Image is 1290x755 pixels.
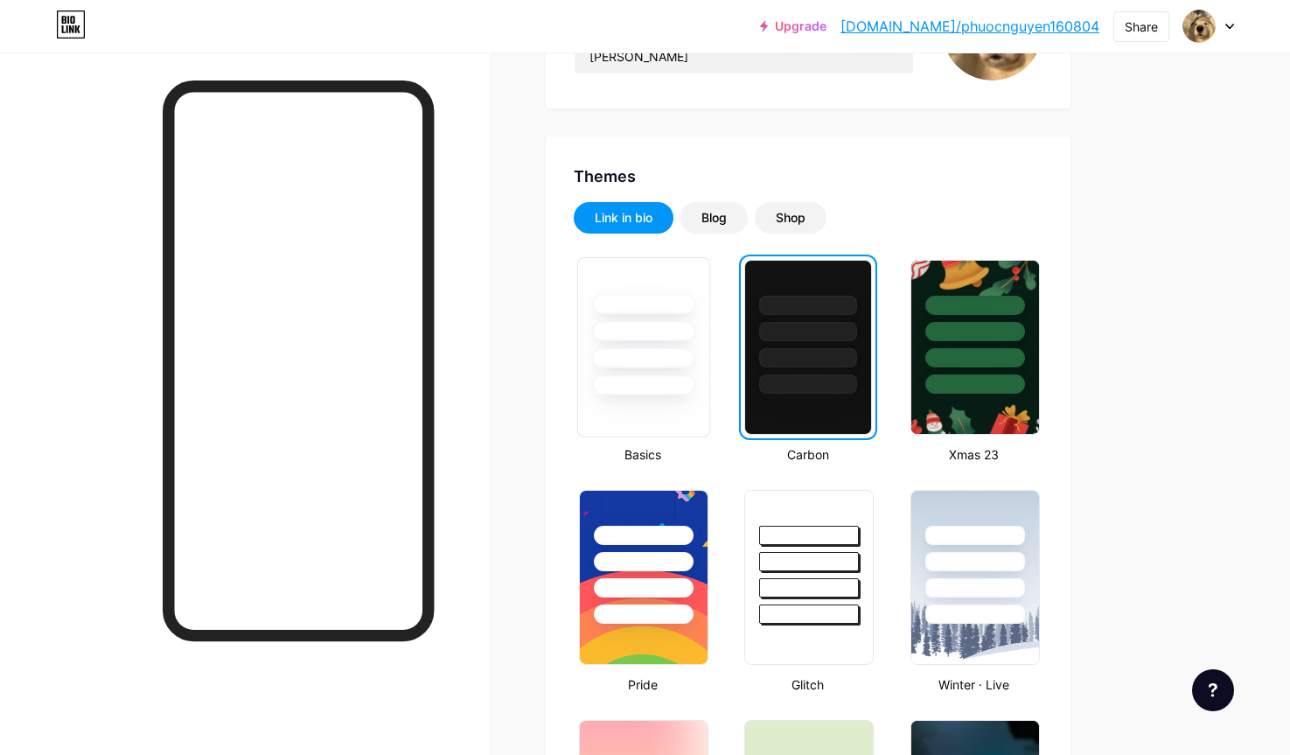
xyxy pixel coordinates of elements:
div: Basics [574,445,711,464]
div: Carbon [739,445,876,464]
div: Winter · Live [905,675,1042,694]
div: Link in bio [595,209,652,227]
div: Pride [574,675,711,694]
div: Themes [574,164,1042,188]
img: phuocnguyen160804 [1182,10,1216,43]
input: Bio [575,38,913,73]
div: Share [1125,17,1158,36]
a: Upgrade [760,19,826,33]
div: Shop [776,209,805,227]
div: Glitch [739,675,876,694]
a: [DOMAIN_NAME]/phuocnguyen160804 [840,16,1099,37]
div: Xmas 23 [905,445,1042,464]
div: Blog [701,209,727,227]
